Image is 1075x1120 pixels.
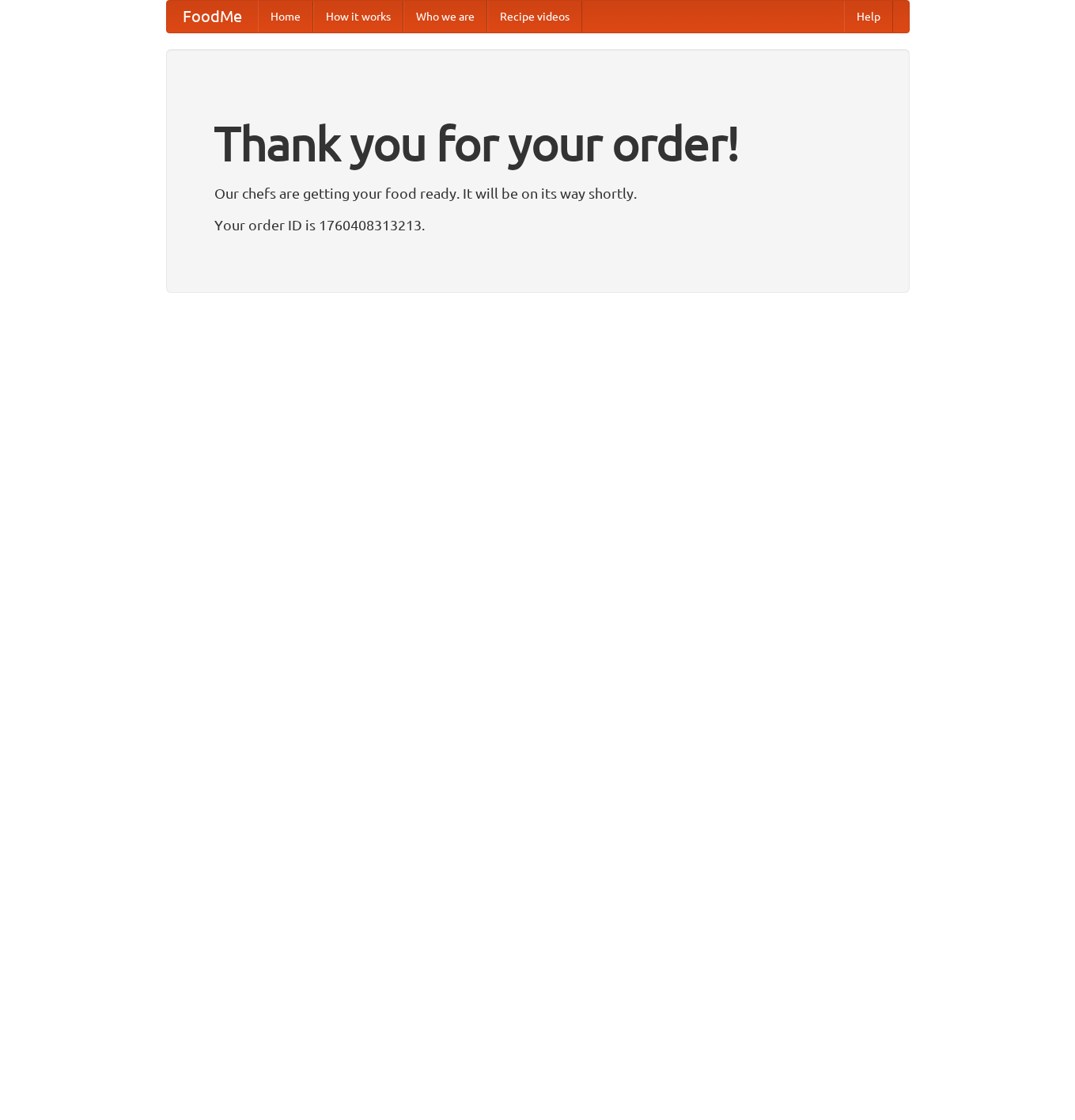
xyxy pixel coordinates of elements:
a: Help [844,1,893,32]
a: How it works [313,1,403,32]
a: Home [258,1,313,32]
a: FoodMe [167,1,258,32]
a: Who we are [403,1,487,32]
h1: Thank you for your order! [214,105,861,181]
p: Your order ID is 1760408313213. [214,213,861,237]
a: Recipe videos [487,1,582,32]
p: Our chefs are getting your food ready. It will be on its way shortly. [214,181,861,205]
